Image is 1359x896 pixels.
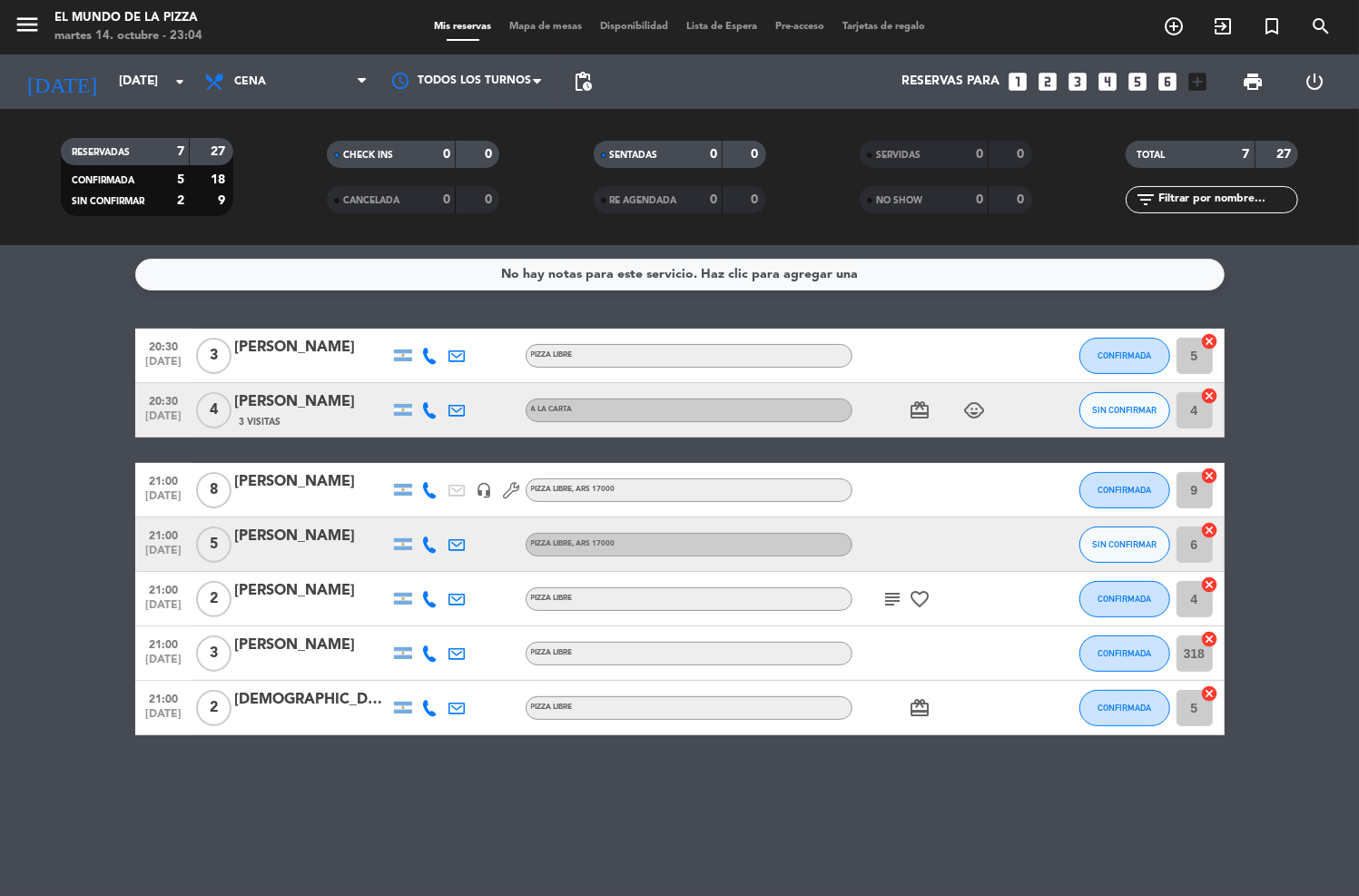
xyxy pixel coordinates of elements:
[218,194,229,207] strong: 9
[1242,71,1264,93] span: print
[531,540,615,547] span: PIZZA LIBRE
[443,193,450,206] strong: 0
[1098,485,1151,495] span: CONFIRMADA
[142,708,187,729] span: [DATE]
[1157,70,1180,94] i: looks_6
[169,71,191,93] i: arrow_drop_down
[1137,151,1165,160] span: TOTAL
[142,545,187,566] span: [DATE]
[1135,189,1157,211] i: filter_list
[1017,193,1028,206] strong: 0
[1079,635,1170,672] button: CONFIRMADA
[1243,148,1250,161] strong: 7
[54,27,202,45] div: martes 14. octubre - 23:04
[235,336,389,359] div: [PERSON_NAME]
[976,193,983,206] strong: 0
[610,151,658,160] span: SENTADAS
[882,588,904,610] i: subject
[196,581,231,617] span: 2
[1092,405,1157,415] span: SIN CONFIRMAR
[196,392,231,428] span: 4
[343,151,393,160] span: CHECK INS
[1079,472,1170,508] button: CONFIRMADA
[235,470,389,494] div: [PERSON_NAME]
[1201,467,1219,485] i: cancel
[14,11,41,44] button: menu
[531,351,573,359] span: PIZZA LIBRE
[1201,576,1219,594] i: cancel
[1017,148,1028,161] strong: 0
[1079,581,1170,617] button: CONFIRMADA
[1163,15,1185,37] i: add_circle_outline
[443,148,450,161] strong: 0
[531,406,573,413] span: A LA CARTA
[142,490,187,511] span: [DATE]
[501,264,858,285] div: No hay notas para este servicio. Haz clic para agregar una
[1098,350,1151,360] span: CONFIRMADA
[1201,332,1219,350] i: cancel
[710,148,717,161] strong: 0
[211,145,229,158] strong: 27
[1284,54,1345,109] div: LOG OUT
[142,335,187,356] span: 20:30
[177,173,184,186] strong: 5
[976,148,983,161] strong: 0
[142,599,187,620] span: [DATE]
[751,148,762,161] strong: 0
[1304,71,1325,93] i: power_settings_new
[591,22,677,32] span: Disponibilidad
[72,176,134,185] span: CONFIRMADA
[196,635,231,672] span: 3
[1187,70,1210,94] i: add_box
[1079,338,1170,374] button: CONFIRMADA
[1201,630,1219,648] i: cancel
[142,654,187,674] span: [DATE]
[1310,15,1332,37] i: search
[1127,70,1150,94] i: looks_5
[1098,648,1151,658] span: CONFIRMADA
[343,196,399,205] span: CANCELADA
[425,22,500,32] span: Mis reservas
[876,196,922,205] span: NO SHOW
[142,389,187,410] span: 20:30
[142,469,187,490] span: 21:00
[1276,148,1295,161] strong: 27
[1212,15,1234,37] i: exit_to_app
[235,525,389,548] div: [PERSON_NAME]
[751,193,762,206] strong: 0
[485,193,496,206] strong: 0
[766,22,833,32] span: Pre-acceso
[531,486,615,493] span: PIZZA LIBRE
[531,704,573,711] span: PIZZA LIBRE
[196,472,231,508] span: 8
[177,194,184,207] strong: 2
[1261,15,1283,37] i: turned_in_not
[1067,70,1090,94] i: looks_3
[572,71,594,93] span: pending_actions
[1079,690,1170,726] button: CONFIRMADA
[1097,70,1120,94] i: looks_4
[1079,527,1170,563] button: SIN CONFIRMAR
[14,62,110,102] i: [DATE]
[876,151,921,160] span: SERVIDAS
[531,649,573,656] span: PIZZA LIBRE
[142,687,187,708] span: 21:00
[1079,392,1170,428] button: SIN CONFIRMAR
[910,697,931,719] i: card_giftcard
[142,633,187,654] span: 21:00
[142,410,187,431] span: [DATE]
[177,145,184,158] strong: 7
[573,486,615,493] span: , ARS 17000
[196,527,231,563] span: 5
[1092,539,1157,549] span: SIN CONFIRMAR
[485,148,496,161] strong: 0
[142,524,187,545] span: 21:00
[677,22,766,32] span: Lista de Espera
[235,390,389,414] div: [PERSON_NAME]
[610,196,677,205] span: RE AGENDADA
[477,482,493,498] i: headset_mic
[573,540,615,547] span: , ARS 17000
[910,588,931,610] i: favorite_border
[902,74,1000,89] span: Reservas para
[1201,387,1219,405] i: cancel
